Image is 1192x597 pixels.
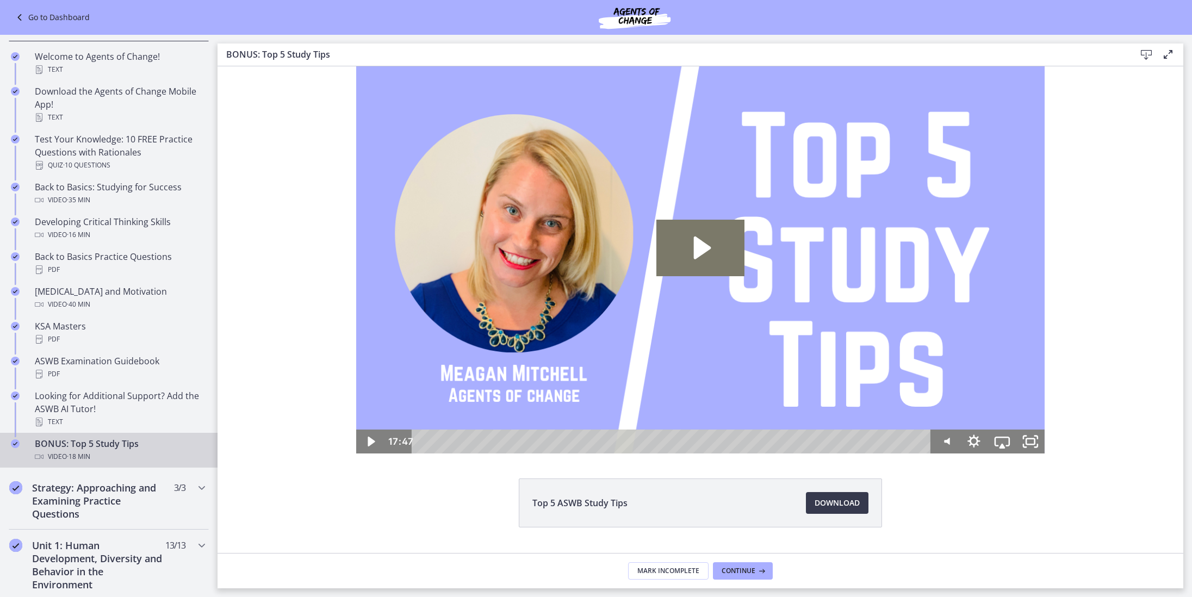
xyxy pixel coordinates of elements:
[35,320,204,346] div: KSA Masters
[11,217,20,226] i: Completed
[35,298,204,311] div: Video
[722,567,755,575] span: Continue
[35,368,204,381] div: PDF
[174,481,185,494] span: 3 / 3
[11,52,20,61] i: Completed
[35,133,204,172] div: Test Your Knowledge: 10 FREE Practice Questions with Rationales
[11,183,20,191] i: Completed
[439,153,527,210] button: Play Video: ctg1jqmqvn4c72r5ti50.mp4
[11,391,20,400] i: Completed
[9,481,22,494] i: Completed
[742,363,771,387] button: Show settings menu
[11,287,20,296] i: Completed
[32,539,165,591] h2: Unit 1: Human Development, Diversity and Behavior in the Environment
[218,66,1183,453] iframe: Video Lesson
[67,450,90,463] span: · 18 min
[799,363,827,387] button: Fullscreen
[35,85,204,124] div: Download the Agents of Change Mobile App!
[32,481,165,520] h2: Strategy: Approaching and Examining Practice Questions
[139,363,167,387] button: Play Video
[11,357,20,365] i: Completed
[67,228,90,241] span: · 16 min
[9,539,22,552] i: Completed
[714,363,742,387] button: Mute
[628,562,709,580] button: Mark Incomplete
[35,263,204,276] div: PDF
[35,181,204,207] div: Back to Basics: Studying for Success
[35,450,204,463] div: Video
[11,87,20,96] i: Completed
[204,363,707,387] div: Playbar
[35,285,204,311] div: [MEDICAL_DATA] and Motivation
[13,11,90,24] a: Go to Dashboard
[165,539,185,552] span: 13 / 13
[226,48,1118,61] h3: BONUS: Top 5 Study Tips
[35,50,204,76] div: Welcome to Agents of Change!
[35,437,204,463] div: BONUS: Top 5 Study Tips
[35,194,204,207] div: Video
[35,228,204,241] div: Video
[35,355,204,381] div: ASWB Examination Guidebook
[815,496,860,509] span: Download
[35,63,204,76] div: Text
[35,111,204,124] div: Text
[11,135,20,144] i: Completed
[637,567,699,575] span: Mark Incomplete
[35,333,204,346] div: PDF
[11,439,20,448] i: Completed
[569,4,700,30] img: Agents of Change
[35,389,204,428] div: Looking for Additional Support? Add the ASWB AI Tutor!
[806,492,868,514] a: Download
[67,298,90,311] span: · 40 min
[63,159,110,172] span: · 10 Questions
[771,363,799,387] button: Airplay
[67,194,90,207] span: · 35 min
[11,322,20,331] i: Completed
[35,250,204,276] div: Back to Basics Practice Questions
[532,496,628,509] span: Top 5 ASWB Study Tips
[713,562,773,580] button: Continue
[35,159,204,172] div: Quiz
[11,252,20,261] i: Completed
[35,415,204,428] div: Text
[35,215,204,241] div: Developing Critical Thinking Skills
